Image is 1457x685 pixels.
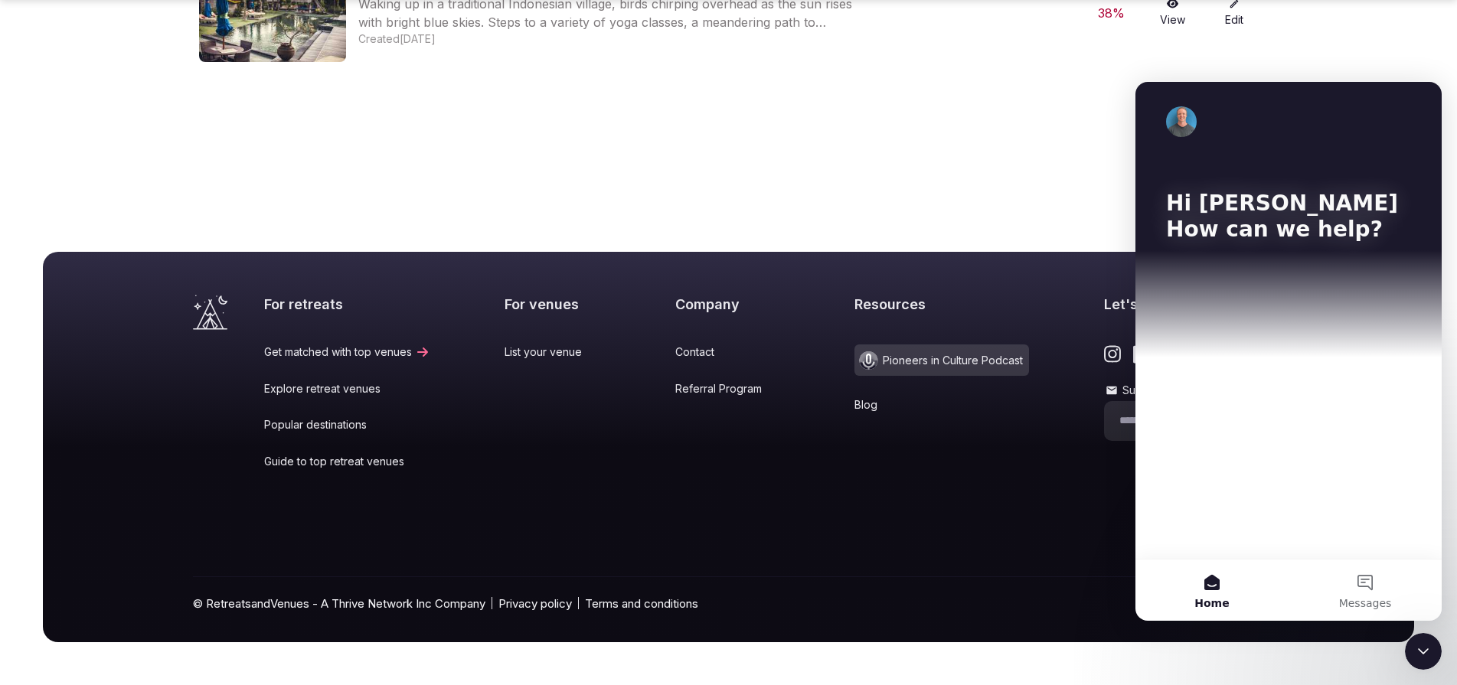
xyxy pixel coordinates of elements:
[1405,633,1442,670] iframe: Intercom live chat
[1104,295,1265,314] h2: Let's get social
[854,397,1029,413] a: Blog
[358,31,1075,47] div: Created [DATE]
[675,295,780,314] h2: Company
[675,344,780,360] a: Contact
[264,454,430,469] a: Guide to top retreat venues
[264,295,430,314] h2: For retreats
[1104,383,1265,398] label: Subscribe to our newsletter
[193,295,227,330] a: Visit the homepage
[193,577,1265,642] div: © RetreatsandVenues - A Thrive Network Inc Company
[264,344,430,360] a: Get matched with top venues
[585,595,698,612] a: Terms and conditions
[675,381,780,396] a: Referral Program
[264,417,430,432] a: Popular destinations
[1104,344,1122,364] a: Link to the retreats and venues Instagram page
[498,595,572,612] a: Privacy policy
[505,295,600,314] h2: For venues
[505,344,600,360] a: List your venue
[854,295,1029,314] h2: Resources
[264,381,430,396] a: Explore retreat venues
[1133,344,1151,364] a: Link to the retreats and venues LinkedIn page
[854,344,1029,376] a: Pioneers in Culture Podcast
[1135,82,1442,621] iframe: Intercom live chat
